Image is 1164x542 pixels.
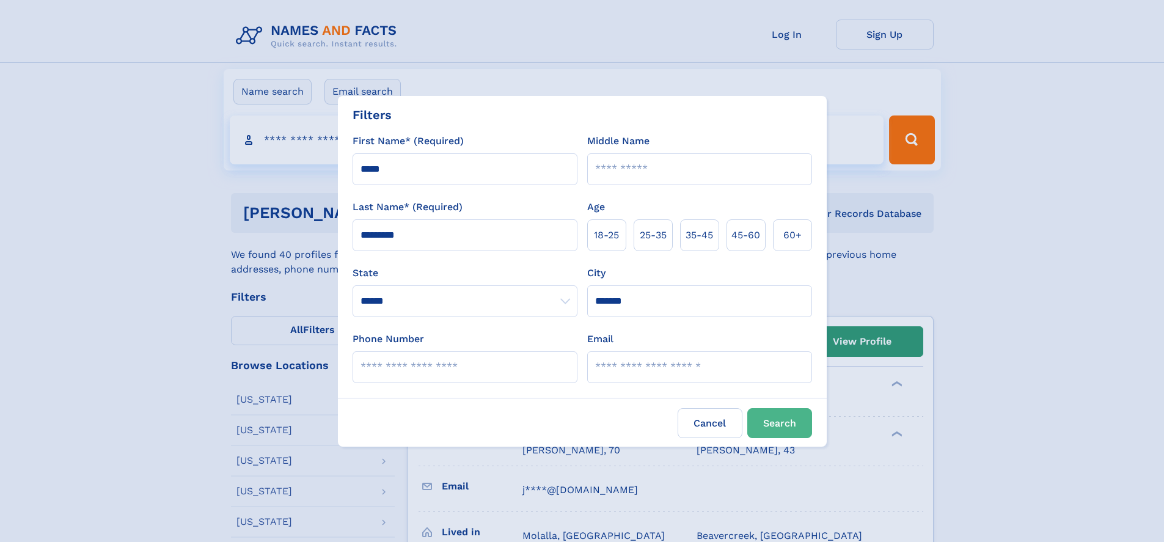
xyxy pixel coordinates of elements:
span: 18‑25 [594,228,619,243]
button: Search [747,408,812,438]
label: First Name* (Required) [353,134,464,148]
span: 45‑60 [731,228,760,243]
label: Email [587,332,613,346]
span: 35‑45 [686,228,713,243]
label: City [587,266,606,280]
label: Last Name* (Required) [353,200,463,214]
label: State [353,266,577,280]
span: 60+ [783,228,802,243]
span: 25‑35 [640,228,667,243]
div: Filters [353,106,392,124]
label: Phone Number [353,332,424,346]
label: Cancel [678,408,742,438]
label: Middle Name [587,134,650,148]
label: Age [587,200,605,214]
